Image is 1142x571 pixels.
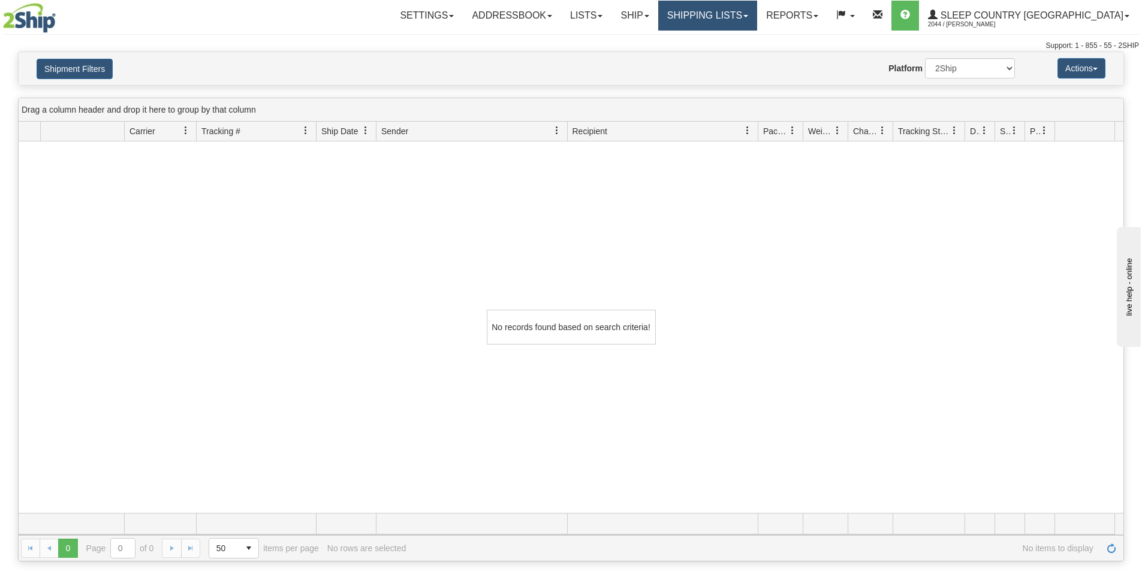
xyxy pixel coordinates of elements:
[209,538,259,558] span: Page sizes drop down
[757,1,827,31] a: Reports
[9,10,111,19] div: live help - online
[572,125,607,137] span: Recipient
[1000,125,1010,137] span: Shipment Issues
[898,125,950,137] span: Tracking Status
[919,1,1138,31] a: Sleep Country [GEOGRAPHIC_DATA] 2044 / [PERSON_NAME]
[463,1,561,31] a: Addressbook
[391,1,463,31] a: Settings
[296,120,316,141] a: Tracking # filter column settings
[808,125,833,137] span: Weight
[216,542,232,554] span: 50
[737,120,758,141] a: Recipient filter column settings
[58,539,77,558] span: Page 0
[37,59,113,79] button: Shipment Filters
[938,10,1123,20] span: Sleep Country [GEOGRAPHIC_DATA]
[176,120,196,141] a: Carrier filter column settings
[1102,539,1121,558] a: Refresh
[944,120,965,141] a: Tracking Status filter column settings
[321,125,358,137] span: Ship Date
[3,3,56,33] img: logo2044.jpg
[19,98,1123,122] div: grid grouping header
[611,1,658,31] a: Ship
[561,1,611,31] a: Lists
[782,120,803,141] a: Packages filter column settings
[1034,120,1054,141] a: Pickup Status filter column settings
[209,538,319,558] span: items per page
[1004,120,1025,141] a: Shipment Issues filter column settings
[86,538,154,558] span: Page of 0
[658,1,757,31] a: Shipping lists
[547,120,567,141] a: Sender filter column settings
[974,120,995,141] a: Delivery Status filter column settings
[381,125,408,137] span: Sender
[1057,58,1105,78] button: Actions
[1030,125,1040,137] span: Pickup Status
[888,62,923,74] label: Platform
[1114,224,1141,346] iframe: chat widget
[3,41,1139,51] div: Support: 1 - 855 - 55 - 2SHIP
[414,543,1093,553] span: No items to display
[355,120,376,141] a: Ship Date filter column settings
[928,19,1018,31] span: 2044 / [PERSON_NAME]
[872,120,893,141] a: Charge filter column settings
[853,125,878,137] span: Charge
[763,125,788,137] span: Packages
[239,539,258,558] span: select
[827,120,848,141] a: Weight filter column settings
[129,125,155,137] span: Carrier
[327,543,406,553] div: No rows are selected
[970,125,980,137] span: Delivery Status
[201,125,240,137] span: Tracking #
[487,310,656,345] div: No records found based on search criteria!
